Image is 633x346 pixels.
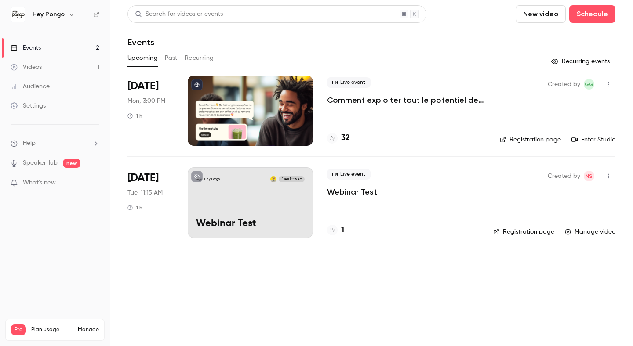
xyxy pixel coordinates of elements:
[279,176,304,182] span: [DATE] 11:15 AM
[584,79,594,90] span: Growth Growth
[327,95,486,105] a: Comment exploiter tout le potentiel de Pongo pour générer plus de revenus ?
[11,43,41,52] div: Events
[135,10,223,19] div: Search for videos or events
[127,76,174,146] div: Oct 6 Mon, 3:00 PM (Europe/Paris)
[327,187,377,197] a: Webinar Test
[23,159,58,168] a: SpeakerHub
[327,224,344,236] a: 1
[548,79,580,90] span: Created by
[127,171,159,185] span: [DATE]
[11,82,50,91] div: Audience
[127,167,174,238] div: Oct 7 Tue, 11:15 AM (Europe/Paris)
[23,178,56,187] span: What's new
[11,7,25,22] img: Hey Pongo
[341,132,350,144] h4: 32
[11,63,42,72] div: Videos
[127,204,142,211] div: 1 h
[127,51,158,65] button: Upcoming
[327,77,371,88] span: Live event
[127,37,154,47] h1: Events
[493,227,554,236] a: Registration page
[500,135,561,144] a: Registration page
[586,171,593,181] span: NS
[584,171,594,181] span: Nicolas Samir
[63,159,80,168] span: new
[23,139,36,148] span: Help
[516,5,566,23] button: New video
[11,101,46,110] div: Settings
[327,132,350,144] a: 32
[11,324,26,335] span: Pro
[585,79,593,90] span: GG
[204,177,220,181] p: Hey Pongo
[33,10,65,19] h6: Hey Pongo
[127,112,142,119] div: 1 h
[31,326,73,333] span: Plan usage
[565,227,615,236] a: Manage video
[571,135,615,144] a: Enter Studio
[127,97,165,105] span: Mon, 3:00 PM
[196,218,305,230] p: Webinar Test
[270,176,276,182] img: Nicolas Samir
[547,54,615,68] button: Recurring events
[11,139,99,148] li: help-dropdown-opener
[78,326,99,333] a: Manage
[548,171,580,181] span: Created by
[185,51,214,65] button: Recurring
[127,188,163,197] span: Tue, 11:15 AM
[327,169,371,180] span: Live event
[165,51,178,65] button: Past
[127,79,159,93] span: [DATE]
[341,224,344,236] h4: 1
[569,5,615,23] button: Schedule
[188,167,313,238] a: Webinar TestHey PongoNicolas Samir[DATE] 11:15 AMWebinar Test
